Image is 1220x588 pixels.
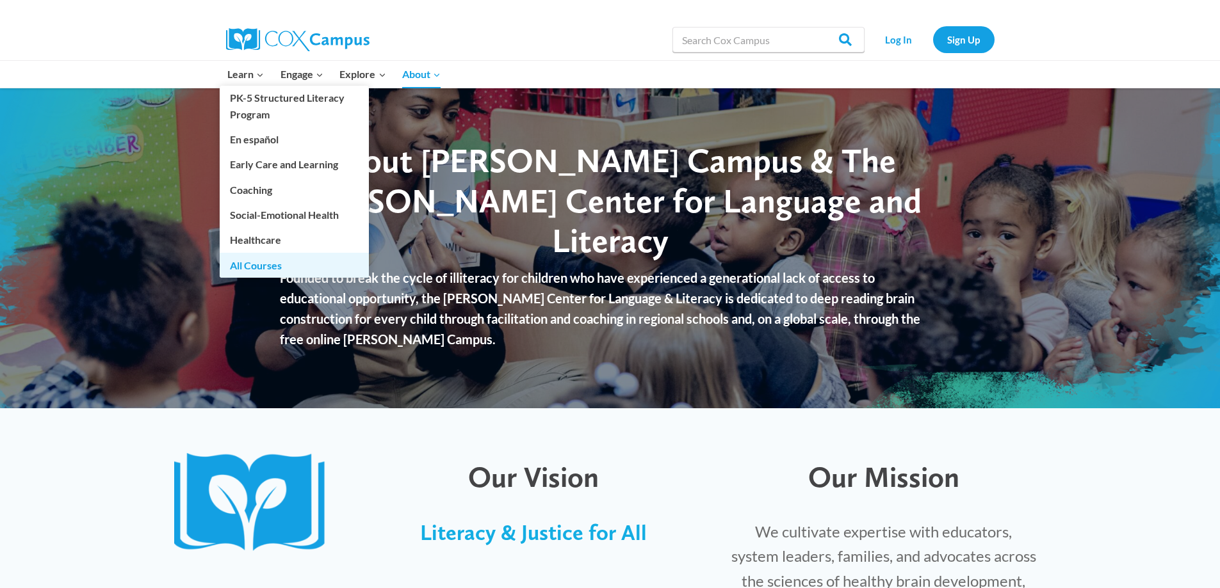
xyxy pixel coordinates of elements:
nav: Secondary Navigation [871,26,995,52]
a: Early Care and Learning [220,152,369,177]
a: Social-Emotional Health [220,203,369,227]
img: CoxCampus-Logo_Book only [174,453,337,555]
a: Healthcare [220,228,369,252]
span: About [PERSON_NAME] Campus & The [PERSON_NAME] Center for Language and Literacy [299,140,922,260]
input: Search Cox Campus [672,27,865,52]
a: Sign Up [933,26,995,52]
button: Child menu of Explore [332,61,394,88]
a: PK-5 Structured Literacy Program [220,86,369,127]
a: En español [220,127,369,152]
button: Child menu of Learn [220,61,273,88]
span: Our Mission [808,459,959,494]
img: Cox Campus [226,28,370,51]
span: Literacy & Justice for All [420,520,647,545]
button: Child menu of Engage [272,61,332,88]
p: Founded to break the cycle of illiteracy for children who have experienced a generational lack of... [280,267,940,349]
nav: Primary Navigation [220,61,449,88]
a: All Courses [220,253,369,277]
button: Child menu of About [394,61,449,88]
span: Our Vision [468,459,599,494]
a: Coaching [220,177,369,202]
a: Log In [871,26,927,52]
